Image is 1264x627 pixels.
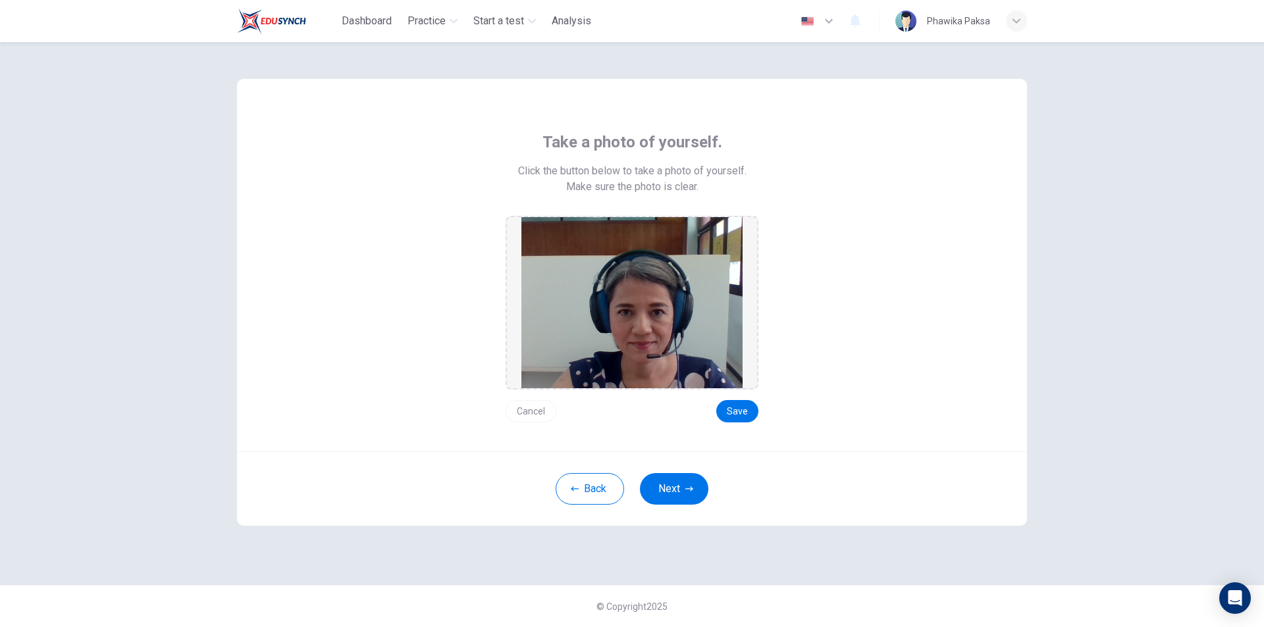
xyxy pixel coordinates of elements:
img: en [799,16,816,26]
a: Train Test logo [237,8,336,34]
span: Dashboard [342,13,392,29]
button: Cancel [506,400,556,422]
div: Open Intercom Messenger [1219,582,1251,614]
button: Next [640,473,708,505]
span: Take a photo of yourself. [542,132,722,153]
button: Start a test [468,9,541,33]
span: Analysis [552,13,591,29]
img: preview screemshot [521,217,743,388]
img: Profile picture [895,11,916,32]
button: Back [556,473,624,505]
button: Practice [402,9,463,33]
img: Train Test logo [237,8,306,34]
span: Make sure the photo is clear. [566,179,698,195]
span: © Copyright 2025 [596,601,668,612]
span: Practice [408,13,446,29]
button: Save [716,400,758,422]
button: Analysis [546,9,596,33]
span: Start a test [473,13,524,29]
span: Click the button below to take a photo of yourself. [518,163,747,179]
button: Dashboard [336,9,397,33]
div: Phawika Paksa [927,13,990,29]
